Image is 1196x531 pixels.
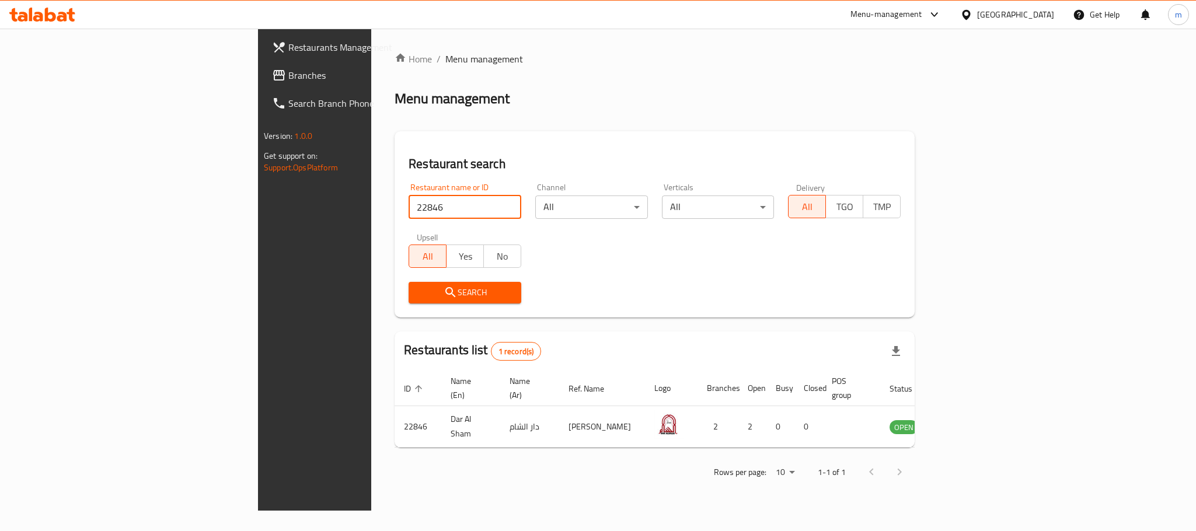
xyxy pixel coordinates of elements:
td: 2 [738,406,766,448]
a: Search Branch Phone [263,89,458,117]
span: All [793,198,821,215]
p: 1-1 of 1 [818,465,846,480]
label: Delivery [796,183,825,191]
div: [GEOGRAPHIC_DATA] [977,8,1054,21]
div: OPEN [890,420,918,434]
span: TMP [868,198,896,215]
td: [PERSON_NAME] [559,406,645,448]
span: All [414,248,442,265]
span: TGO [831,198,859,215]
td: 0 [766,406,794,448]
span: Status [890,382,927,396]
p: Rows per page: [714,465,766,480]
th: Open [738,371,766,406]
span: Restaurants Management [288,40,448,54]
span: Yes [451,248,479,265]
th: Logo [645,371,698,406]
button: TGO [825,195,863,218]
span: Get support on: [264,148,318,163]
span: No [489,248,517,265]
td: 0 [794,406,822,448]
span: Name (En) [451,374,486,402]
span: ID [404,382,426,396]
span: POS group [832,374,866,402]
div: All [535,195,648,219]
td: Dar Al Sham [441,406,500,448]
span: 1.0.0 [294,128,312,144]
div: Menu-management [850,8,922,22]
span: m [1175,8,1182,21]
span: Name (Ar) [510,374,545,402]
span: 1 record(s) [491,346,541,357]
label: Upsell [417,233,438,241]
button: TMP [863,195,901,218]
th: Busy [766,371,794,406]
table: enhanced table [395,371,982,448]
span: Ref. Name [569,382,619,396]
nav: breadcrumb [395,52,915,66]
button: All [409,244,447,268]
td: 2 [698,406,738,448]
div: All [662,195,775,219]
span: Version: [264,128,292,144]
span: Search Branch Phone [288,96,448,110]
div: Export file [882,337,910,365]
button: No [483,244,521,268]
a: Branches [263,61,458,89]
span: OPEN [890,421,918,434]
button: Yes [446,244,484,268]
button: All [788,195,826,218]
span: Menu management [445,52,523,66]
td: دار الشام [500,406,559,448]
h2: Restaurants list [404,341,541,361]
th: Branches [698,371,738,406]
h2: Restaurant search [409,155,901,173]
div: Rows per page: [771,464,799,481]
span: Branches [288,68,448,82]
button: Search [409,282,521,303]
a: Support.OpsPlatform [264,160,338,175]
span: Search [418,285,512,300]
input: Search for restaurant name or ID.. [409,195,521,219]
img: Dar Al Sham [654,410,684,439]
a: Restaurants Management [263,33,458,61]
th: Closed [794,371,822,406]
